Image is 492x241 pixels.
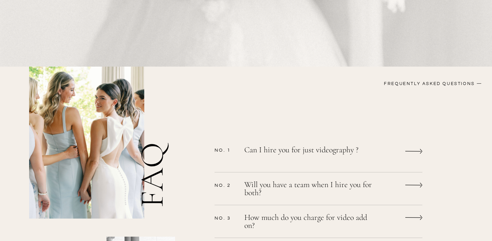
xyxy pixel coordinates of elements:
a: How much do you charge for video add on? [244,214,375,231]
p: No. 2 [215,182,236,188]
a: Will you have a team when I hire you for both? [244,181,375,198]
p: No. 3 [215,215,236,221]
a: Can I hire you for just videography ? [244,146,375,163]
h3: FREQUENTLY ASKED QUESTIONS — [336,81,482,88]
h2: FAQ [136,85,177,208]
p: No. 1 [215,147,236,153]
